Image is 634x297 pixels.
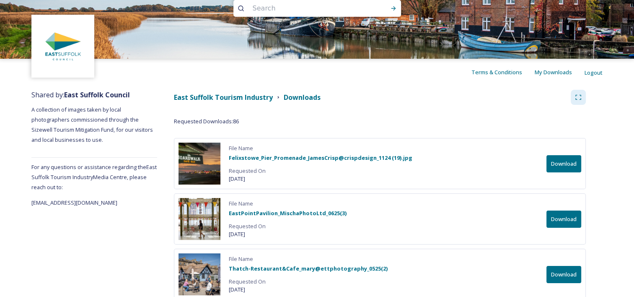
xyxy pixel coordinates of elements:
span: Logout [585,69,603,76]
strong: Felixstowe_Pier_Promenade_JamesCrisp@crispdesign_1124 (19).jpg [229,154,412,162]
strong: Thatch-Restaurant&Cafe_mary@ettphotography_0525(2) [229,265,388,272]
span: Requested On [229,222,347,230]
span: My Downloads [535,68,572,76]
button: Download [546,155,581,172]
button: Download [546,211,581,228]
span: For any questions or assistance regarding the East Suffolk Tourism Industry Media Centre, please ... [31,163,157,191]
span: Requested On [229,167,412,175]
span: A collection of images taken by local photographers commissioned through the Sizewell Tourism Mit... [31,106,154,143]
span: File Name [229,144,412,152]
a: Terms & Conditions [471,67,535,77]
button: Download [546,266,581,283]
span: [DATE] [229,286,388,294]
img: 3e874cc8-6057-4788-b093-f34ed2695ccf.jpg [179,143,220,185]
span: File Name [229,200,347,208]
span: Terms & Conditions [471,68,522,76]
span: [EMAIL_ADDRESS][DOMAIN_NAME] [31,199,117,206]
a: My Downloads [535,67,585,77]
strong: EastPointPavilion_MischaPhotoLtd_0625(3) [229,209,347,217]
strong: East Suffolk Council [64,90,130,99]
span: Shared by: [31,90,130,99]
span: Requested On [229,278,388,286]
span: File Name [229,255,388,263]
img: b58ecb5a-17e5-47cc-901e-7202f16b52c2.jpg [179,253,220,295]
img: ddd00b8e-fed8-4ace-b05d-a63b8df0f5dd.jpg [33,16,93,77]
span: Requested Downloads: 86 [174,117,239,125]
strong: East Suffolk Tourism Industry [174,93,273,102]
img: 5a3de334-d9e2-4344-bf5f-b01caa11dd2b.jpg [179,198,220,240]
strong: Downloads [284,93,321,102]
span: [DATE] [229,230,347,238]
span: [DATE] [229,175,412,183]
